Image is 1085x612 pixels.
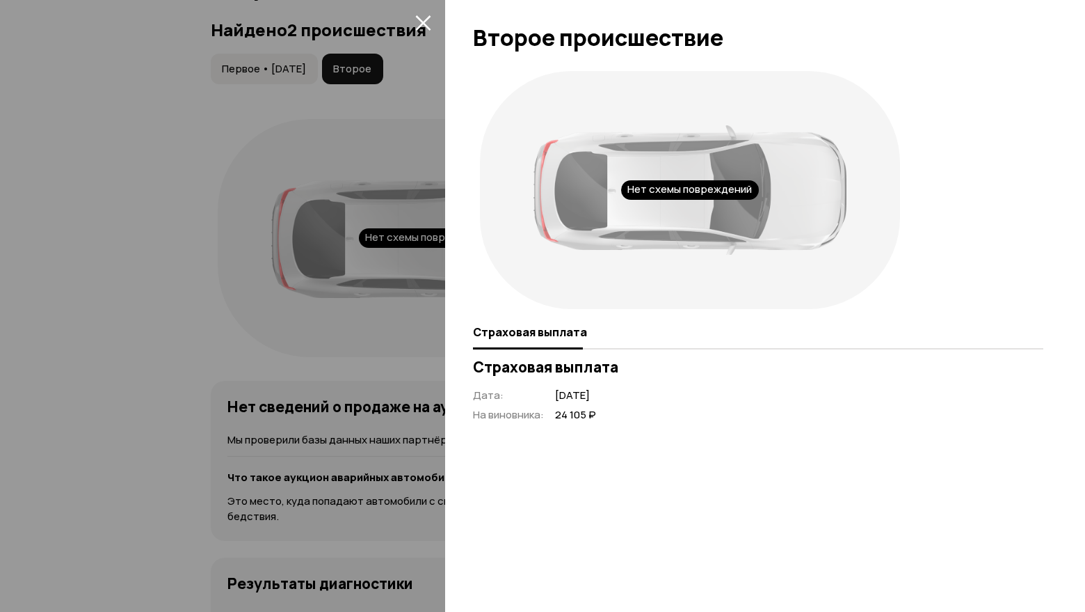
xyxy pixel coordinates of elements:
[555,408,596,423] span: 24 105 ₽
[473,358,1043,376] h3: Страховая выплата
[473,388,504,402] span: Дата :
[473,407,544,422] span: На виновника :
[473,325,587,339] span: Страховая выплата
[412,11,434,33] button: закрыть
[621,180,759,200] div: Нет схемы повреждений
[555,389,596,403] span: [DATE]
